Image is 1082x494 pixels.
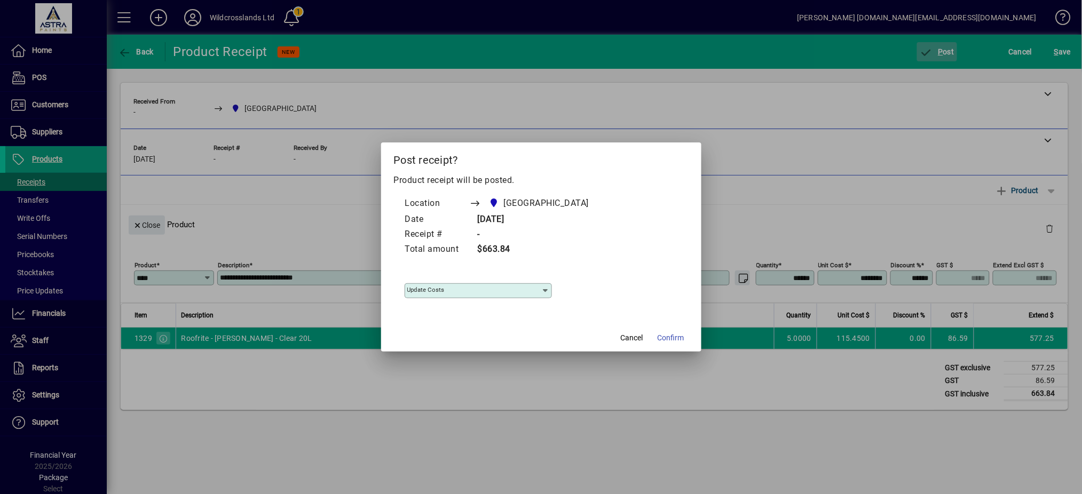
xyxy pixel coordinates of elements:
[405,195,470,212] td: Location
[405,227,470,242] td: Receipt #
[621,332,643,344] span: Cancel
[615,328,649,347] button: Cancel
[394,174,689,187] p: Product receipt will be posted.
[381,142,701,173] h2: Post receipt?
[405,212,470,227] td: Date
[470,212,610,227] td: [DATE]
[486,196,594,211] span: Christchurch
[405,242,470,257] td: Total amount
[470,242,610,257] td: $663.84
[470,227,610,242] td: -
[658,332,684,344] span: Confirm
[504,197,589,210] span: [GEOGRAPHIC_DATA]
[407,286,445,293] mat-label: Update costs
[653,328,689,347] button: Confirm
